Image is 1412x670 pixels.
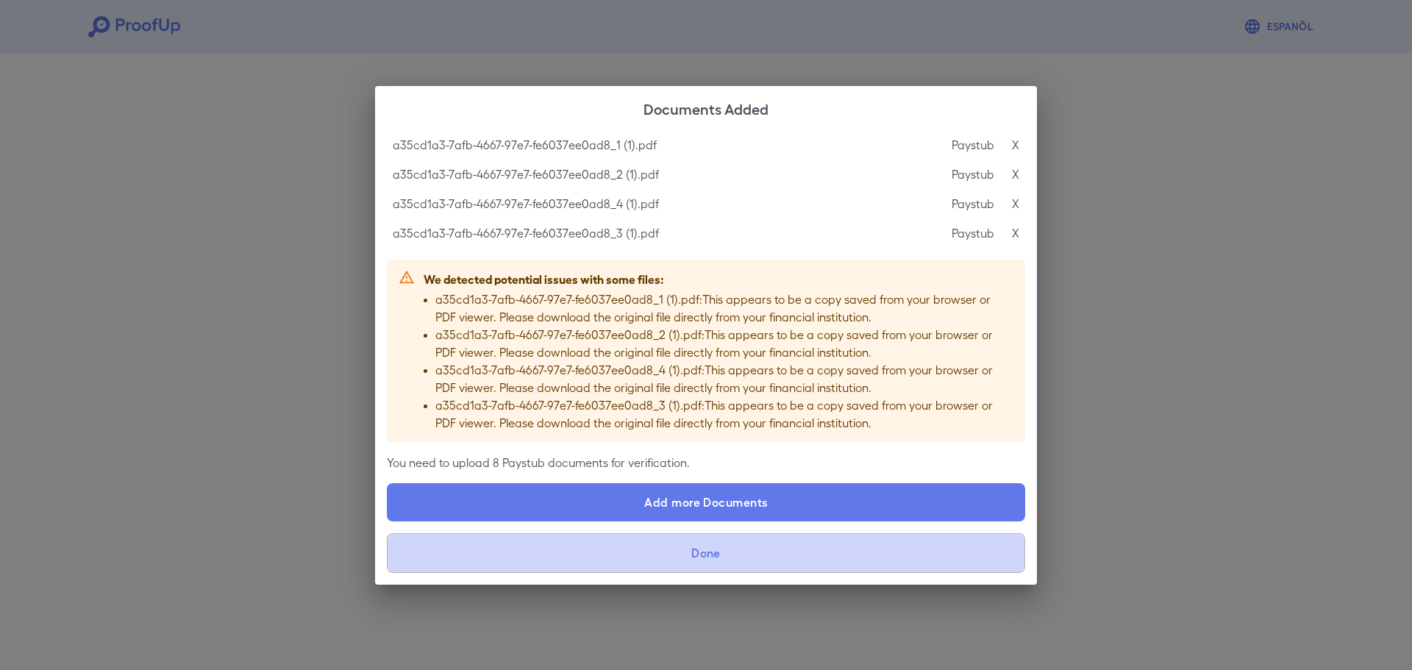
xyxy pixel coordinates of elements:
[387,483,1025,521] label: Add more Documents
[393,165,659,183] p: a35cd1a3-7afb-4667-97e7-fe6037ee0ad8_2 (1).pdf
[1012,136,1019,154] p: X
[393,195,659,213] p: a35cd1a3-7afb-4667-97e7-fe6037ee0ad8_4 (1).pdf
[435,361,1013,396] p: a35cd1a3-7afb-4667-97e7-fe6037ee0ad8_4 (1).pdf : This appears to be a copy saved from your browse...
[393,224,659,242] p: a35cd1a3-7afb-4667-97e7-fe6037ee0ad8_3 (1).pdf
[393,136,657,154] p: a35cd1a3-7afb-4667-97e7-fe6037ee0ad8_1 (1).pdf
[435,291,1013,326] p: a35cd1a3-7afb-4667-97e7-fe6037ee0ad8_1 (1).pdf : This appears to be a copy saved from your browse...
[424,270,1013,288] p: We detected potential issues with some files:
[1012,165,1019,183] p: X
[952,165,994,183] p: Paystub
[1012,224,1019,242] p: X
[952,136,994,154] p: Paystub
[1012,195,1019,213] p: X
[387,533,1025,573] button: Done
[952,224,994,242] p: Paystub
[952,195,994,213] p: Paystub
[375,86,1037,130] h2: Documents Added
[387,454,1025,471] p: You need to upload 8 Paystub documents for verification.
[435,396,1013,432] p: a35cd1a3-7afb-4667-97e7-fe6037ee0ad8_3 (1).pdf : This appears to be a copy saved from your browse...
[435,326,1013,361] p: a35cd1a3-7afb-4667-97e7-fe6037ee0ad8_2 (1).pdf : This appears to be a copy saved from your browse...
